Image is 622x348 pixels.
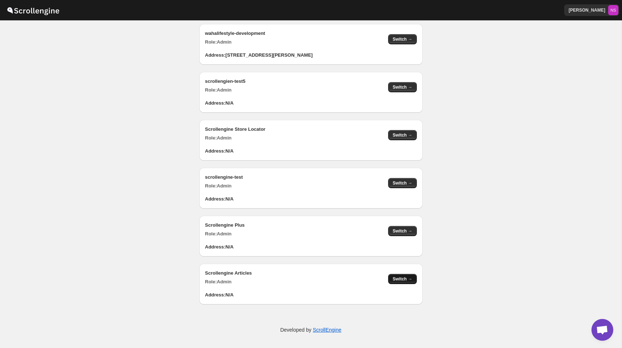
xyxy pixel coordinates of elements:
text: NS [610,8,616,12]
span: Switch → [392,276,412,282]
button: Switch → [388,82,416,92]
button: Switch → [388,226,416,236]
b: Address: [STREET_ADDRESS][PERSON_NAME] [205,52,313,58]
b: Address: N/A [205,148,234,154]
span: Nawneet Sharma [608,5,618,15]
b: Role: Admin [205,279,232,284]
p: [PERSON_NAME] [569,7,605,13]
b: Role: Admin [205,183,232,189]
span: Switch → [392,228,412,234]
b: Role: Admin [205,39,232,45]
button: Switch → [388,130,416,140]
button: [PERSON_NAME]Nawneet Sharma [564,4,619,16]
b: Address: N/A [205,244,234,250]
b: Scrollengine Plus [205,222,245,228]
b: scrollengine-test [205,174,243,180]
span: Switch → [392,132,412,138]
div: Open chat [591,319,613,341]
b: Role: Admin [205,135,232,141]
p: Developed by [280,326,341,333]
span: Switch → [392,36,412,42]
b: Address: N/A [205,196,234,202]
span: Switch → [392,84,412,90]
b: Role: Admin [205,231,232,236]
button: Switch → [388,274,416,284]
img: ScrollEngine [6,1,60,19]
button: Switch → [388,34,416,44]
b: wahalifestyle-development [205,31,265,36]
b: Address: N/A [205,292,234,298]
b: Scrollengine Store Locator [205,126,266,132]
b: Address: N/A [205,100,234,106]
b: Role: Admin [205,87,232,93]
span: Switch → [392,180,412,186]
button: Switch → [388,178,416,188]
b: scrollengien-test5 [205,78,246,84]
a: ScrollEngine [313,327,342,333]
b: Scrollengine Articles [205,270,252,276]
